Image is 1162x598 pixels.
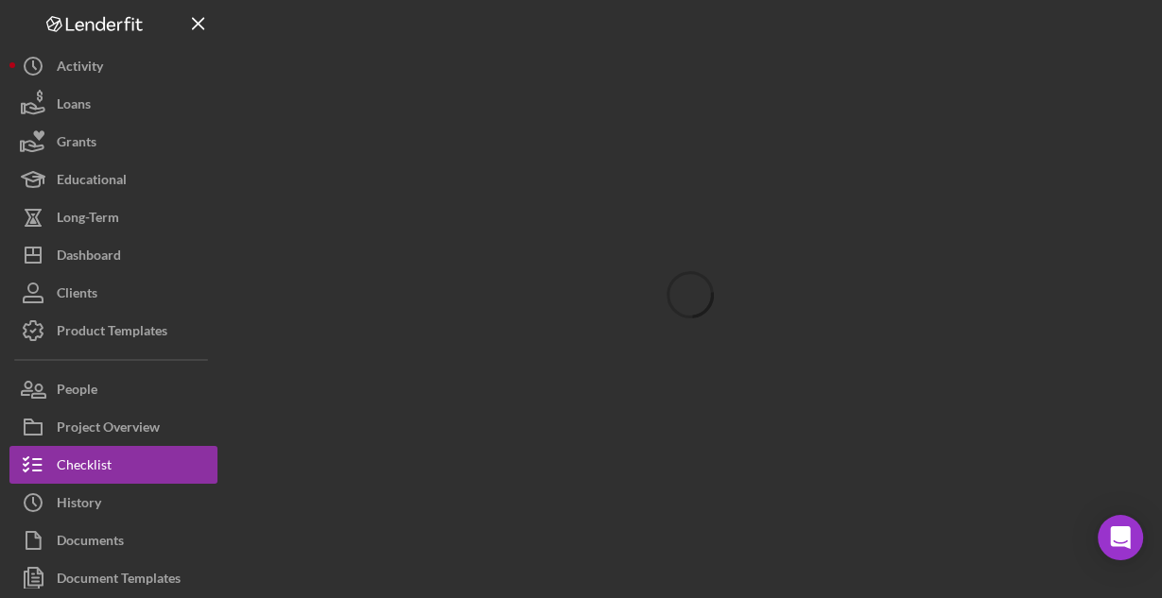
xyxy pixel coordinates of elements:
button: Loans [9,85,217,123]
button: Grants [9,123,217,161]
button: Document Templates [9,559,217,597]
div: Checklist [57,446,112,488]
div: History [57,484,101,526]
button: Project Overview [9,408,217,446]
button: Long-Term [9,198,217,236]
button: Clients [9,274,217,312]
button: Documents [9,521,217,559]
div: Clients [57,274,97,316]
div: Product Templates [57,312,167,354]
button: People [9,370,217,408]
div: Educational [57,161,127,203]
div: Documents [57,521,124,564]
div: Loans [57,85,91,128]
button: Activity [9,47,217,85]
div: Dashboard [57,236,121,279]
div: Project Overview [57,408,160,451]
div: Open Intercom Messenger [1098,515,1143,560]
div: Grants [57,123,96,165]
button: Dashboard [9,236,217,274]
button: Product Templates [9,312,217,350]
div: People [57,370,97,413]
button: History [9,484,217,521]
button: Checklist [9,446,217,484]
div: Long-Term [57,198,119,241]
button: Educational [9,161,217,198]
div: Activity [57,47,103,90]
